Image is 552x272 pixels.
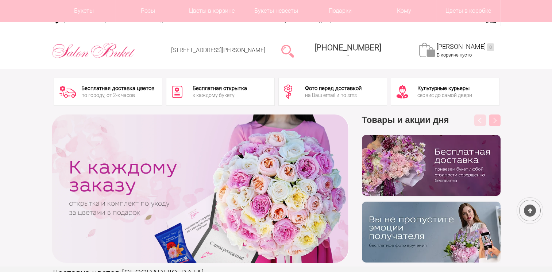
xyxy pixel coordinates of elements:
div: Бесплатная доставка цветов [81,86,154,91]
ins: 0 [487,43,494,51]
div: к каждому букету [193,93,247,98]
a: [STREET_ADDRESS][PERSON_NAME] [171,47,265,54]
div: по городу, от 2-х часов [81,93,154,98]
img: v9wy31nijnvkfycrkduev4dhgt9psb7e.png.webp [362,202,501,263]
div: Бесплатная открытка [193,86,247,91]
span: В корзине пусто [437,52,472,58]
button: Next [489,114,501,126]
div: сервис до самой двери [417,93,472,98]
div: Фото перед доставкой [305,86,362,91]
a: [PHONE_NUMBER] [310,40,386,61]
img: Цветы Нижний Новгород [52,41,135,60]
img: hpaj04joss48rwypv6hbykmvk1dj7zyr.png.webp [362,135,501,196]
a: [PERSON_NAME] [437,43,494,51]
span: [PHONE_NUMBER] [314,43,381,52]
h3: Товары и акции дня [362,114,501,135]
div: на Ваш email и по sms [305,93,362,98]
div: Культурные курьеры [417,86,472,91]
